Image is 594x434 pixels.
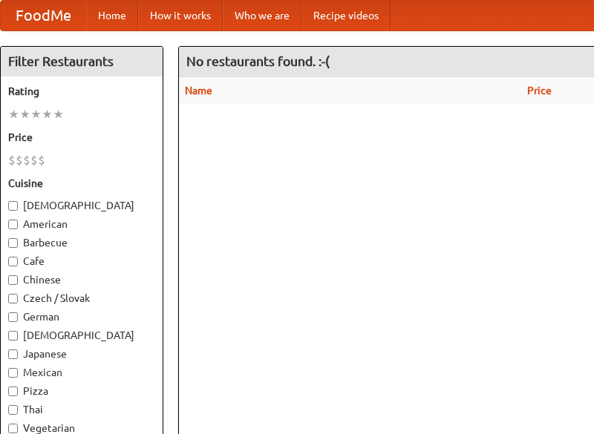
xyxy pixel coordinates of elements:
li: ★ [19,106,30,122]
input: Cafe [8,257,18,266]
label: Barbecue [8,235,155,250]
label: Mexican [8,365,155,380]
li: $ [23,152,30,168]
input: [DEMOGRAPHIC_DATA] [8,201,18,211]
input: Thai [8,405,18,415]
input: Czech / Slovak [8,294,18,303]
label: American [8,217,155,231]
a: Who we are [223,1,301,30]
input: Japanese [8,349,18,359]
label: Thai [8,402,155,417]
label: Pizza [8,384,155,398]
label: Czech / Slovak [8,291,155,306]
input: Mexican [8,368,18,378]
li: $ [30,152,38,168]
li: ★ [53,106,64,122]
ng-pluralize: No restaurants found. :-( [186,54,330,68]
li: ★ [42,106,53,122]
input: German [8,312,18,322]
input: Pizza [8,387,18,396]
li: ★ [30,106,42,122]
input: Chinese [8,275,18,285]
li: $ [16,152,23,168]
input: Vegetarian [8,424,18,433]
h5: Cuisine [8,176,155,191]
a: Price [527,85,552,96]
li: $ [38,152,45,168]
li: $ [8,152,16,168]
label: Chinese [8,272,155,287]
input: Barbecue [8,238,18,248]
h5: Rating [8,84,155,99]
li: ★ [8,106,19,122]
label: [DEMOGRAPHIC_DATA] [8,328,155,343]
a: FoodMe [1,1,86,30]
label: [DEMOGRAPHIC_DATA] [8,198,155,213]
input: American [8,220,18,229]
label: German [8,309,155,324]
label: Japanese [8,346,155,361]
a: Name [185,85,212,96]
h5: Price [8,130,155,145]
a: How it works [138,1,223,30]
a: Home [86,1,138,30]
label: Cafe [8,254,155,269]
h4: Filter Restaurants [1,47,163,76]
input: [DEMOGRAPHIC_DATA] [8,331,18,341]
a: Recipe videos [301,1,391,30]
